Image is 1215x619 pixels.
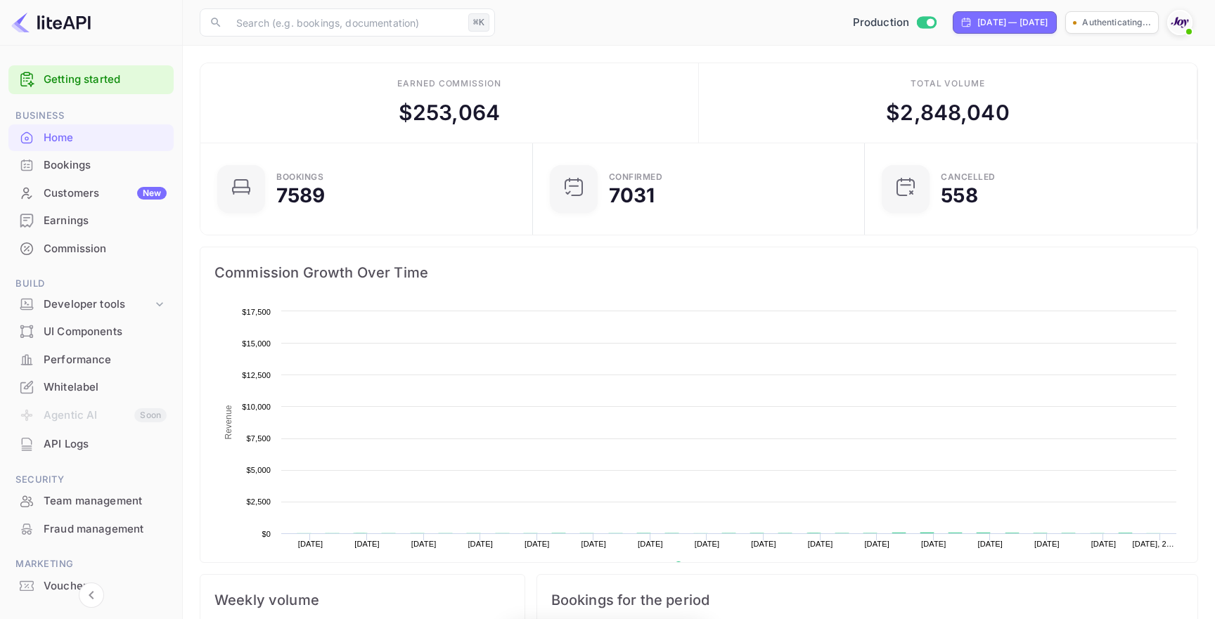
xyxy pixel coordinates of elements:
text: Revenue [688,561,724,571]
span: Marketing [8,556,174,572]
p: Authenticating... [1082,16,1151,29]
span: Production [853,15,910,31]
text: [DATE], 2… [1133,540,1174,548]
div: Bookings [276,173,323,181]
span: Commission Growth Over Time [214,261,1183,284]
div: Click to change the date range period [953,11,1057,34]
div: Developer tools [44,297,153,313]
a: Bookings [8,152,174,178]
span: Weekly volume [214,589,510,611]
div: Vouchers [8,573,174,600]
span: Security [8,472,174,488]
div: Bookings [44,157,167,174]
text: [DATE] [581,540,607,548]
div: API Logs [44,436,167,452]
div: 7031 [609,185,655,205]
text: $0 [262,530,271,538]
div: UI Components [8,318,174,346]
div: ⌘K [468,13,489,32]
div: CustomersNew [8,180,174,207]
div: Fraud management [8,516,174,543]
div: Switch to Sandbox mode [847,15,942,31]
text: Revenue [224,405,233,439]
div: Whitelabel [8,374,174,401]
text: [DATE] [525,540,550,548]
a: Whitelabel [8,374,174,400]
div: $ 253,064 [399,97,500,129]
text: $2,500 [246,497,271,506]
a: Home [8,124,174,150]
img: With Joy [1169,11,1191,34]
a: Commission [8,235,174,261]
a: API Logs [8,431,174,457]
div: Developer tools [8,292,174,317]
div: Vouchers [44,578,167,594]
span: Build [8,276,174,292]
text: [DATE] [808,540,833,548]
div: 7589 [276,185,326,205]
div: API Logs [8,431,174,458]
div: Earned commission [397,77,501,90]
div: Customers [44,185,167,202]
div: Performance [44,352,167,368]
div: UI Components [44,324,167,340]
div: Earnings [44,213,167,229]
img: LiteAPI logo [11,11,91,34]
div: Whitelabel [44,379,167,396]
div: Home [8,124,174,152]
div: Fraud management [44,521,167,537]
text: [DATE] [298,540,323,548]
text: $5,000 [246,466,271,474]
text: [DATE] [1091,540,1117,548]
text: [DATE] [695,540,720,548]
div: Team management [8,488,174,515]
a: UI Components [8,318,174,344]
div: 558 [941,185,977,205]
div: Confirmed [609,173,663,181]
text: [DATE] [978,540,1003,548]
text: [DATE] [1034,540,1060,548]
div: New [137,187,167,200]
text: $12,500 [242,371,271,379]
text: [DATE] [638,540,663,548]
a: Vouchers [8,573,174,599]
text: [DATE] [354,540,380,548]
text: [DATE] [864,540,889,548]
text: [DATE] [751,540,776,548]
div: Bookings [8,152,174,179]
text: $10,000 [242,403,271,411]
a: Earnings [8,207,174,233]
text: $15,000 [242,339,271,348]
div: $ 2,848,040 [886,97,1010,129]
text: $17,500 [242,308,271,316]
div: Total volume [911,77,986,90]
text: [DATE] [468,540,493,548]
a: Fraud management [8,516,174,542]
span: Business [8,108,174,124]
a: CustomersNew [8,180,174,206]
div: [DATE] — [DATE] [977,16,1048,29]
div: Earnings [8,207,174,235]
div: Commission [8,235,174,263]
div: Performance [8,346,174,374]
a: Performance [8,346,174,372]
div: Team management [44,493,167,509]
div: Home [44,130,167,146]
span: Bookings for the period [551,589,1183,611]
button: Collapse navigation [79,582,104,608]
a: Team management [8,488,174,514]
input: Search (e.g. bookings, documentation) [228,8,463,37]
div: Getting started [8,65,174,94]
a: Getting started [44,72,167,88]
text: [DATE] [411,540,437,548]
text: [DATE] [921,540,946,548]
div: CANCELLED [941,173,996,181]
div: Commission [44,241,167,257]
text: $7,500 [246,434,271,443]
